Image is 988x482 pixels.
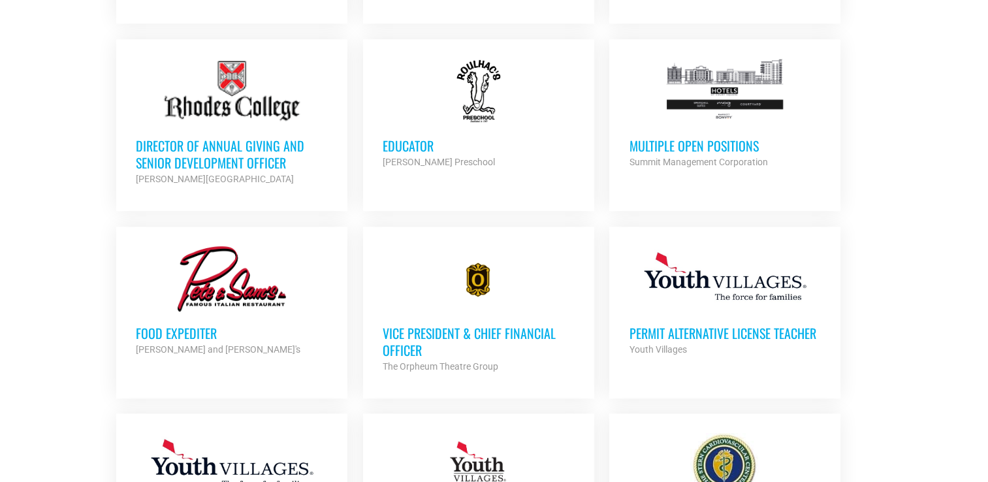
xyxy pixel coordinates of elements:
a: Vice President & Chief Financial Officer The Orpheum Theatre Group [363,227,594,394]
h3: Multiple Open Positions [629,137,821,154]
strong: [PERSON_NAME] Preschool [383,157,495,167]
strong: [PERSON_NAME][GEOGRAPHIC_DATA] [136,174,294,184]
a: Director of Annual Giving and Senior Development Officer [PERSON_NAME][GEOGRAPHIC_DATA] [116,39,347,206]
h3: Director of Annual Giving and Senior Development Officer [136,137,328,171]
a: Food Expediter [PERSON_NAME] and [PERSON_NAME]'s [116,227,347,377]
a: Educator [PERSON_NAME] Preschool [363,39,594,189]
strong: Summit Management Corporation [629,157,767,167]
strong: Youth Villages [629,344,686,355]
h3: Vice President & Chief Financial Officer [383,325,575,359]
h3: Permit Alternative License Teacher [629,325,821,342]
a: Multiple Open Positions Summit Management Corporation [609,39,840,189]
a: Permit Alternative License Teacher Youth Villages [609,227,840,377]
strong: The Orpheum Theatre Group [383,361,498,372]
strong: [PERSON_NAME] and [PERSON_NAME]'s [136,344,300,355]
h3: Food Expediter [136,325,328,342]
h3: Educator [383,137,575,154]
